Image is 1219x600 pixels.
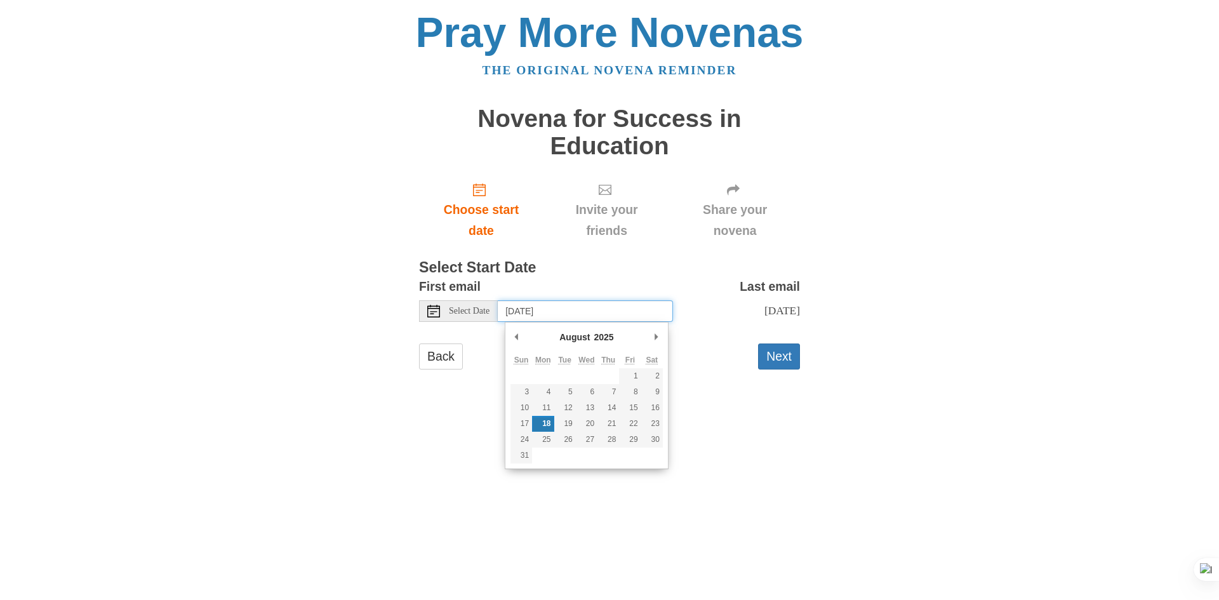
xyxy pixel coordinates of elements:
[576,416,597,432] button: 20
[419,260,800,276] h3: Select Start Date
[432,199,531,241] span: Choose start date
[592,328,615,347] div: 2025
[576,432,597,448] button: 27
[578,356,594,364] abbr: Wednesday
[576,384,597,400] button: 6
[419,105,800,159] h1: Novena for Success in Education
[498,300,673,322] input: Use the arrow keys to pick a date
[510,416,532,432] button: 17
[532,400,554,416] button: 11
[554,416,576,432] button: 19
[625,356,635,364] abbr: Friday
[619,416,641,432] button: 22
[532,432,554,448] button: 25
[543,172,670,248] div: Click "Next" to confirm your start date first.
[510,400,532,416] button: 10
[558,356,571,364] abbr: Tuesday
[764,304,800,317] span: [DATE]
[419,172,543,248] a: Choose start date
[670,172,800,248] div: Click "Next" to confirm your start date first.
[641,384,663,400] button: 9
[641,368,663,384] button: 2
[419,276,481,297] label: First email
[641,432,663,448] button: 30
[650,328,663,347] button: Next Month
[510,448,532,463] button: 31
[535,356,551,364] abbr: Monday
[557,328,592,347] div: August
[601,356,615,364] abbr: Thursday
[619,384,641,400] button: 8
[510,432,532,448] button: 24
[419,343,463,370] a: Back
[483,63,737,77] a: The original novena reminder
[416,9,804,56] a: Pray More Novenas
[646,356,658,364] abbr: Saturday
[449,307,490,316] span: Select Date
[597,416,619,432] button: 21
[619,400,641,416] button: 15
[597,384,619,400] button: 7
[597,400,619,416] button: 14
[556,199,657,241] span: Invite your friends
[758,343,800,370] button: Next
[554,400,576,416] button: 12
[510,328,523,347] button: Previous Month
[554,432,576,448] button: 26
[641,400,663,416] button: 16
[554,384,576,400] button: 5
[619,432,641,448] button: 29
[740,276,800,297] label: Last email
[510,384,532,400] button: 3
[619,368,641,384] button: 1
[532,416,554,432] button: 18
[641,416,663,432] button: 23
[576,400,597,416] button: 13
[532,384,554,400] button: 4
[683,199,787,241] span: Share your novena
[514,356,529,364] abbr: Sunday
[597,432,619,448] button: 28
